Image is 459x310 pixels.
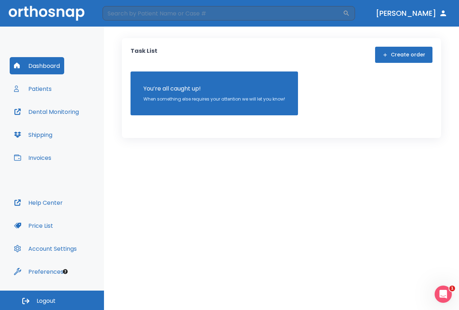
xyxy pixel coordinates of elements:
[10,194,67,211] button: Help Center
[10,126,57,143] button: Shipping
[435,286,452,303] iframe: Intercom live chat
[10,240,81,257] button: Account Settings
[10,57,64,74] button: Dashboard
[10,80,56,97] button: Patients
[10,263,68,280] button: Preferences
[10,149,56,166] button: Invoices
[449,286,455,291] span: 1
[103,6,343,20] input: Search by Patient Name or Case #
[9,6,85,20] img: Orthosnap
[10,217,57,234] button: Price List
[37,297,56,305] span: Logout
[143,84,285,93] p: You’re all caught up!
[143,96,285,102] p: When something else requires your attention we will let you know!
[62,268,68,275] div: Tooltip anchor
[375,47,432,63] button: Create order
[373,7,450,20] button: [PERSON_NAME]
[10,103,83,120] button: Dental Monitoring
[131,47,157,63] p: Task List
